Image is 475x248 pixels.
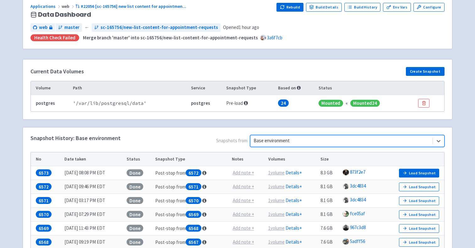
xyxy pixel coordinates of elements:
[399,196,439,205] button: Load Snapshot
[75,3,187,9] a: #22056 [sc-165756] new list content for appointmen...
[81,3,186,9] span: #22056 [sc-165756] new list content for appointmen ...
[233,170,254,176] u: Add note +
[239,24,259,30] time: 1 hour ago
[268,225,285,231] u: 1 volume
[127,225,143,232] span: Done
[267,35,282,41] a: 3a6f7cb
[306,3,342,12] a: Build Details
[186,211,201,218] span: 6569
[36,169,52,177] span: 6573
[399,183,439,191] button: Load Snapshot
[230,152,266,166] th: Notes
[36,183,52,190] span: 6572
[233,239,254,245] u: Add note +
[276,81,316,95] th: Based on
[62,208,124,222] td: [DATE] 07:29 PM EDT
[83,35,258,41] strong: Merge branch 'master' into sc-165756/new-list-content-for-appointment-requests
[268,183,285,189] u: 1 volume
[101,24,218,31] span: sc-165756/new-list-content-for-appointment-requests
[62,194,124,208] td: [DATE] 03:17 PM EDT
[399,169,439,178] button: Load Snapshot
[127,197,143,204] span: Done
[127,211,143,218] span: Done
[319,100,343,107] span: Mounted
[318,194,341,208] td: 8.1 GB
[350,197,366,203] a: 3dc4834
[186,239,201,246] span: 6567
[62,180,124,194] td: [DATE] 09:46 PM EDT
[286,211,302,217] a: Details+
[317,81,416,95] th: Status
[30,68,84,75] h4: Current Data Volumes
[286,225,302,231] a: Details+
[36,211,52,218] span: 6570
[127,169,143,177] span: Done
[186,225,201,232] span: 6568
[92,23,221,32] a: sc-165756/new-list-content-for-appointment-requests
[153,194,230,208] td: Post-stop from
[286,183,302,189] a: Details+
[233,197,254,203] u: Add note +
[318,166,341,180] td: 8.3 GB
[189,81,225,95] th: Service
[350,238,365,244] a: 5adff56
[186,169,201,177] span: 6572
[56,23,82,32] a: master
[233,183,254,189] u: Add note +
[350,183,366,189] a: 3dc4834
[30,3,62,9] a: Applications
[224,81,276,95] th: Snapshot Type
[350,224,366,230] a: 967c3d8
[64,24,79,31] span: master
[153,152,230,166] th: Snapshot Type
[286,197,302,203] a: Details+
[36,225,52,232] span: 6569
[399,224,439,233] button: Load Snapshot
[318,222,341,235] td: 7.6 GB
[62,222,124,235] td: [DATE] 11:43 PM EDT
[286,170,302,176] a: Details+
[350,211,365,217] a: fce05af
[71,95,189,111] td: ' /var/lib/postgresql/data '
[36,100,55,106] b: postgres
[268,197,285,203] u: 1 volume
[62,152,124,166] th: Date taken
[383,3,411,12] a: Env Vars
[71,81,189,95] th: Path
[153,208,230,222] td: Post-stop from
[318,152,341,166] th: Size
[39,24,47,31] span: web
[85,24,89,31] span: ←
[286,239,302,245] a: Details+
[30,34,79,42] div: Health check failed
[127,239,143,246] span: Done
[226,100,248,106] span: Pre-load
[399,238,439,247] button: Load Snapshot
[399,210,439,219] button: Load Snapshot
[31,81,71,95] th: Volume
[153,222,230,235] td: Post-stop from
[268,170,285,176] u: 1 volume
[191,100,210,106] b: postgres
[350,100,380,107] span: Mounted 24
[62,3,75,9] span: web
[36,197,52,204] span: 6571
[31,152,62,166] th: No
[266,152,318,166] th: Volumes
[268,211,285,217] u: 1 volume
[186,197,201,204] span: 6570
[233,225,254,231] u: Add note +
[276,3,303,12] button: Rebuild
[127,183,143,190] span: Done
[38,11,91,18] span: Data Dashboard
[344,3,381,12] a: Build History
[124,152,153,166] th: Status
[350,169,365,175] a: 873f2e7
[413,3,445,12] a: Configure
[121,135,445,149] span: Snapshots from
[406,67,445,76] button: Create Snapshot
[30,135,121,141] h4: Snapshot History: Base environment
[153,166,230,180] td: Post-stop from
[268,239,285,245] u: 1 volume
[233,211,254,217] u: Add note +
